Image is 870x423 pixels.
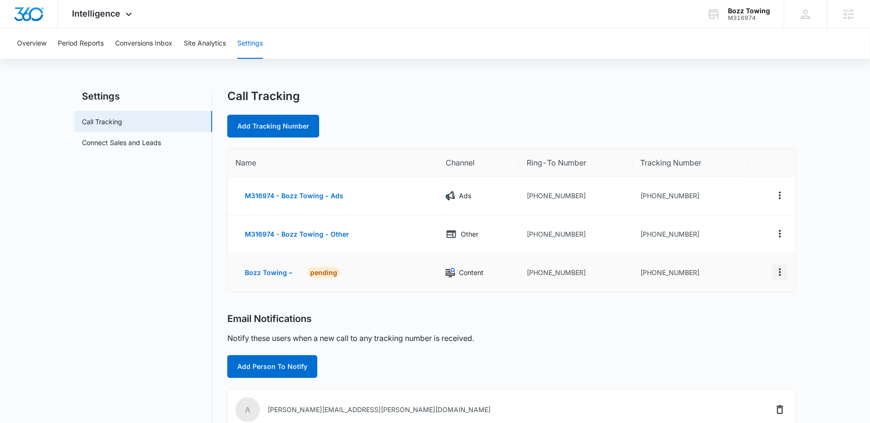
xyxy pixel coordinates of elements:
th: Name [228,149,438,177]
p: Content [459,267,484,278]
td: [PHONE_NUMBER] [519,215,633,254]
img: Content [446,268,455,277]
button: Period Reports [58,28,104,59]
button: Conversions Inbox [115,28,172,59]
p: Notify these users when a new call to any tracking number is received. [227,332,474,344]
span: Intelligence [72,9,121,18]
h1: Call Tracking [227,89,300,103]
img: Ads [446,191,455,201]
span: a [235,397,260,422]
div: PENDING [307,267,340,278]
td: [PHONE_NUMBER] [633,215,749,254]
p: Ads [459,191,471,201]
button: Actions [772,226,788,241]
p: Other [461,229,478,239]
button: Actions [772,188,788,203]
button: Site Analytics [184,28,226,59]
button: M316974 - Bozz Towing - Other [235,223,359,246]
td: [PHONE_NUMBER] [633,177,749,215]
td: [PHONE_NUMBER] [633,254,749,292]
button: Settings [237,28,263,59]
th: Tracking Number [633,149,749,177]
div: account id [728,15,770,21]
a: Connect Sales and Leads [82,138,161,147]
th: Channel [438,149,519,177]
button: Bozz Towing – [235,261,302,284]
div: account name [728,7,770,15]
a: Call Tracking [82,117,122,127]
th: Ring-To Number [519,149,633,177]
button: M316974 - Bozz Towing - Ads [235,184,353,207]
td: [PHONE_NUMBER] [519,254,633,292]
h2: Email Notifications [227,313,312,325]
button: Actions [772,265,788,280]
a: Add Tracking Number [227,115,319,138]
td: [PHONE_NUMBER] [519,177,633,215]
button: Delete [772,402,788,417]
button: Add Person To Notify [227,355,317,378]
button: Overview [17,28,46,59]
h2: Settings [74,89,212,103]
